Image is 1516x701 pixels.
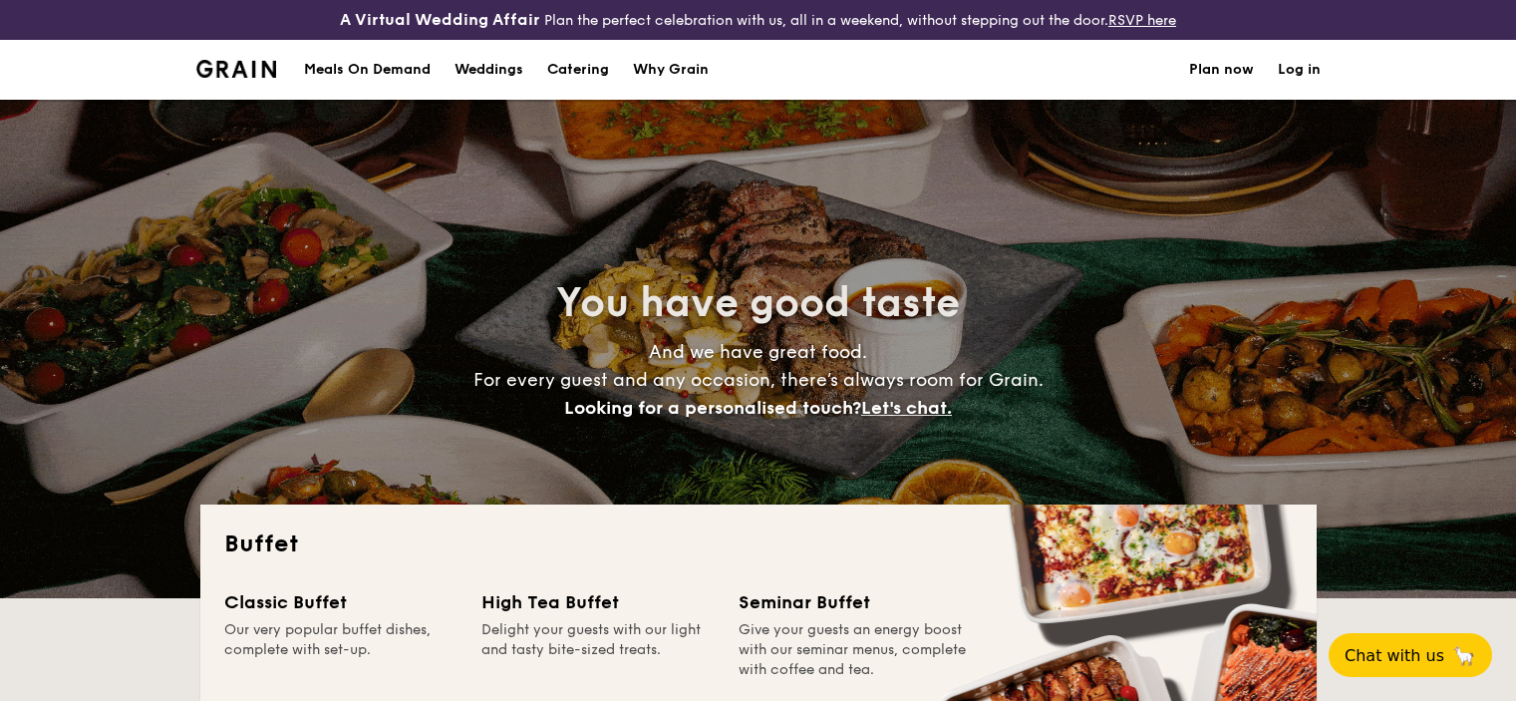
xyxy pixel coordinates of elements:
span: 🦙 [1452,644,1476,667]
img: Grain [196,60,277,78]
a: Plan now [1189,40,1254,100]
div: Delight your guests with our light and tasty bite-sized treats. [481,620,715,680]
span: You have good taste [556,279,960,327]
button: Chat with us🦙 [1329,633,1492,677]
h1: Catering [547,40,609,100]
span: And we have great food. For every guest and any occasion, there’s always room for Grain. [473,341,1044,419]
div: Classic Buffet [224,588,457,616]
div: Seminar Buffet [739,588,972,616]
div: Give your guests an energy boost with our seminar menus, complete with coffee and tea. [739,620,972,680]
a: Catering [535,40,621,100]
a: Log in [1278,40,1321,100]
a: RSVP here [1108,12,1176,29]
a: Weddings [443,40,535,100]
h2: Buffet [224,528,1293,560]
a: Meals On Demand [292,40,443,100]
div: Meals On Demand [304,40,431,100]
a: Why Grain [621,40,721,100]
div: Why Grain [633,40,709,100]
a: Logotype [196,60,277,78]
div: Our very popular buffet dishes, complete with set-up. [224,620,457,680]
h4: A Virtual Wedding Affair [340,8,540,32]
div: Plan the perfect celebration with us, all in a weekend, without stepping out the door. [253,8,1264,32]
div: High Tea Buffet [481,588,715,616]
span: Let's chat. [861,397,952,419]
span: Chat with us [1345,646,1444,665]
span: Looking for a personalised touch? [564,397,861,419]
div: Weddings [455,40,523,100]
